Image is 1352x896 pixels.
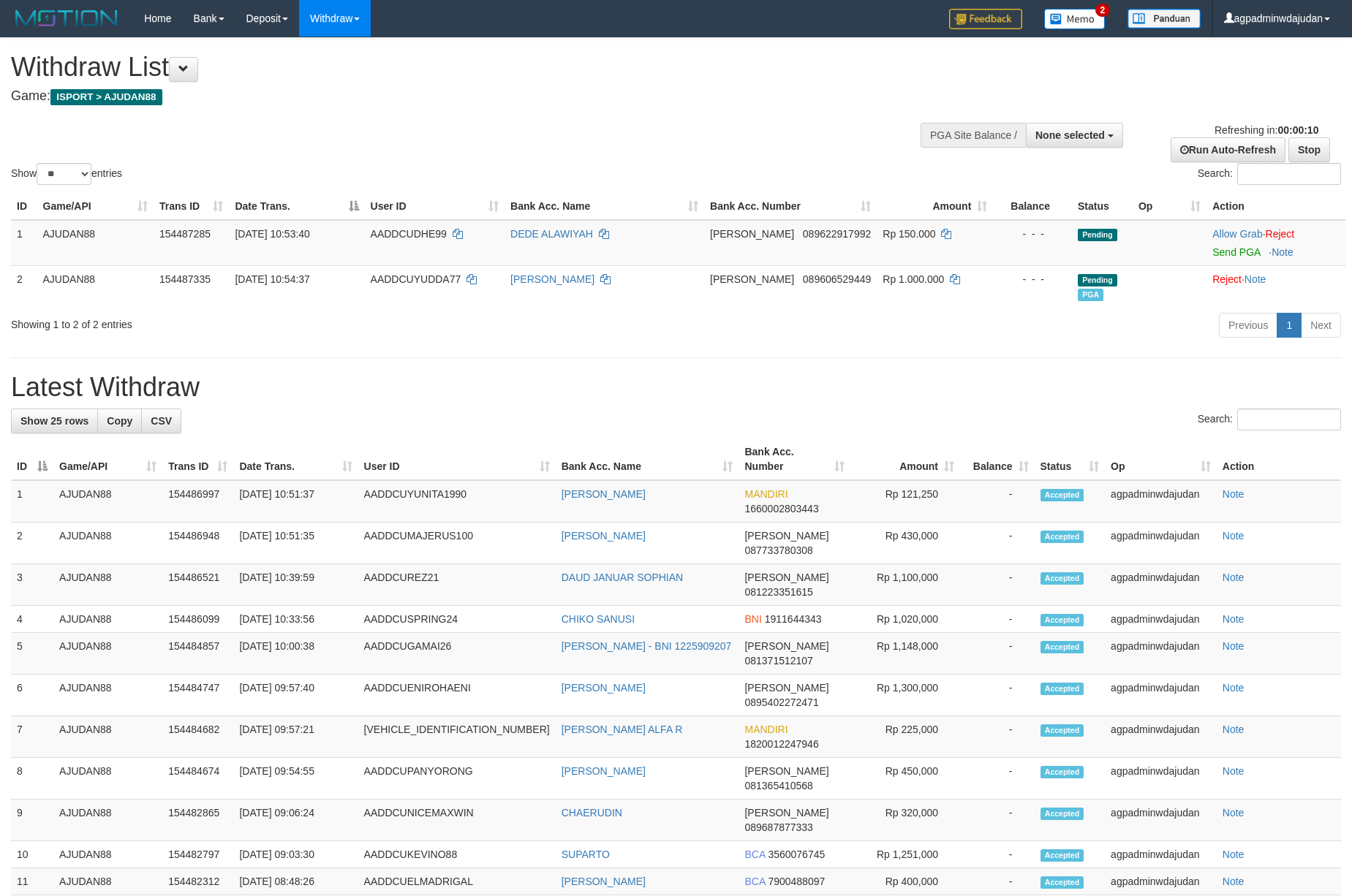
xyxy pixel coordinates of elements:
[768,876,825,887] span: Copy 7900488097 to clipboard
[229,193,364,220] th: Date Trans.: activate to sort column descending
[710,228,794,240] span: [PERSON_NAME]
[358,438,556,480] th: User ID: activate to sort column ascending
[233,841,358,868] td: [DATE] 09:03:30
[11,633,53,675] td: 5
[960,480,1035,523] td: -
[1198,409,1341,430] label: Search:
[371,228,447,240] span: AADDCUDHE99
[151,415,172,427] span: CSV
[510,228,593,240] a: DEDE ALAWIYAH
[768,848,825,860] span: Copy 3560076745 to clipboard
[850,716,960,758] td: Rp 225,000
[1041,766,1084,778] span: Accepted
[877,193,993,220] th: Amount: activate to sort column ascending
[53,841,162,868] td: AJUDAN88
[233,564,358,606] td: [DATE] 10:39:59
[1105,675,1217,716] td: agpadminwdajudan
[1212,273,1242,285] a: Reject
[53,438,162,480] th: Game/API: activate to sort column ascending
[1105,480,1217,523] td: agpadminwdajudan
[1171,137,1285,162] a: Run Auto-Refresh
[53,633,162,675] td: AJUDAN88
[1041,489,1084,501] span: Accepted
[1078,229,1117,241] span: Pending
[37,265,154,307] td: AJUDAN88
[1223,682,1245,694] a: Note
[233,523,358,564] td: [DATE] 10:51:35
[960,438,1035,480] th: Balance: activate to sort column ascending
[11,758,53,800] td: 8
[850,633,960,675] td: Rp 1,148,000
[1041,724,1084,737] span: Accepted
[744,613,761,625] span: BNI
[50,89,162,105] span: ISPORT > AJUDAN88
[710,273,794,285] span: [PERSON_NAME]
[162,633,233,675] td: 154484857
[11,7,122,29] img: MOTION_logo.png
[1128,9,1201,29] img: panduan.png
[744,503,818,515] span: Copy 1660002803443 to clipboard
[850,523,960,564] td: Rp 430,000
[744,780,812,791] span: Copy 081365410568 to clipboard
[1105,523,1217,564] td: agpadminwdajudan
[1041,572,1084,585] span: Accepted
[358,841,556,868] td: AADDCUKEVINO88
[233,438,358,480] th: Date Trans.: activate to sort column ascending
[1041,849,1084,862] span: Accepted
[1035,438,1106,480] th: Status: activate to sort column ascending
[11,523,53,564] td: 2
[1223,876,1245,887] a: Note
[162,868,233,895] td: 154482312
[358,523,556,564] td: AADDCUMAJERUS100
[1041,876,1084,889] span: Accepted
[850,841,960,868] td: Rp 1,251,000
[1223,572,1245,583] a: Note
[1223,613,1245,625] a: Note
[11,716,53,758] td: 7
[1095,4,1111,17] span: 2
[1105,841,1217,868] td: agpadminwdajudan
[235,228,309,240] span: [DATE] 10:53:40
[850,800,960,841] td: Rp 320,000
[562,807,622,819] a: CHAERUDIN
[358,675,556,716] td: AADDCUENIROHAENI
[1105,633,1217,675] td: agpadminwdajudan
[37,163,91,185] select: Showentries
[1206,265,1345,307] td: ·
[1223,765,1245,777] a: Note
[159,273,211,285] span: 154487335
[154,193,230,220] th: Trans ID: activate to sort column ascending
[358,633,556,675] td: AADDCUGAMAI26
[358,716,556,758] td: [VEHICLE_IDENTIFICATION_NUMBER]
[803,228,871,240] span: Copy 089622917992 to clipboard
[562,724,683,735] a: [PERSON_NAME] ALFA R
[744,807,828,819] span: [PERSON_NAME]
[704,193,877,220] th: Bank Acc. Number: activate to sort column ascending
[1223,848,1245,860] a: Note
[999,272,1066,286] div: - - -
[1223,640,1245,652] a: Note
[744,544,812,556] span: Copy 087733780308 to clipboard
[1041,808,1084,820] span: Accepted
[162,480,233,523] td: 154486997
[53,758,162,800] td: AJUDAN88
[883,228,935,240] span: Rp 150.000
[803,273,871,285] span: Copy 089606529449 to clipboard
[1044,9,1106,29] img: Button%20Memo.svg
[960,633,1035,675] td: -
[1237,163,1341,185] input: Search:
[53,564,162,606] td: AJUDAN88
[999,227,1066,241] div: - - -
[141,409,181,433] a: CSV
[744,655,812,667] span: Copy 081371512107 to clipboard
[365,193,505,220] th: User ID: activate to sort column ascending
[162,523,233,564] td: 154486948
[1212,228,1265,240] span: ·
[11,438,53,480] th: ID: activate to sort column descending
[1288,137,1330,162] a: Stop
[562,876,646,887] a: [PERSON_NAME]
[97,409,142,433] a: Copy
[1105,606,1217,633] td: agpadminwdajudan
[1105,716,1217,758] td: agpadminwdajudan
[744,572,828,583] span: [PERSON_NAME]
